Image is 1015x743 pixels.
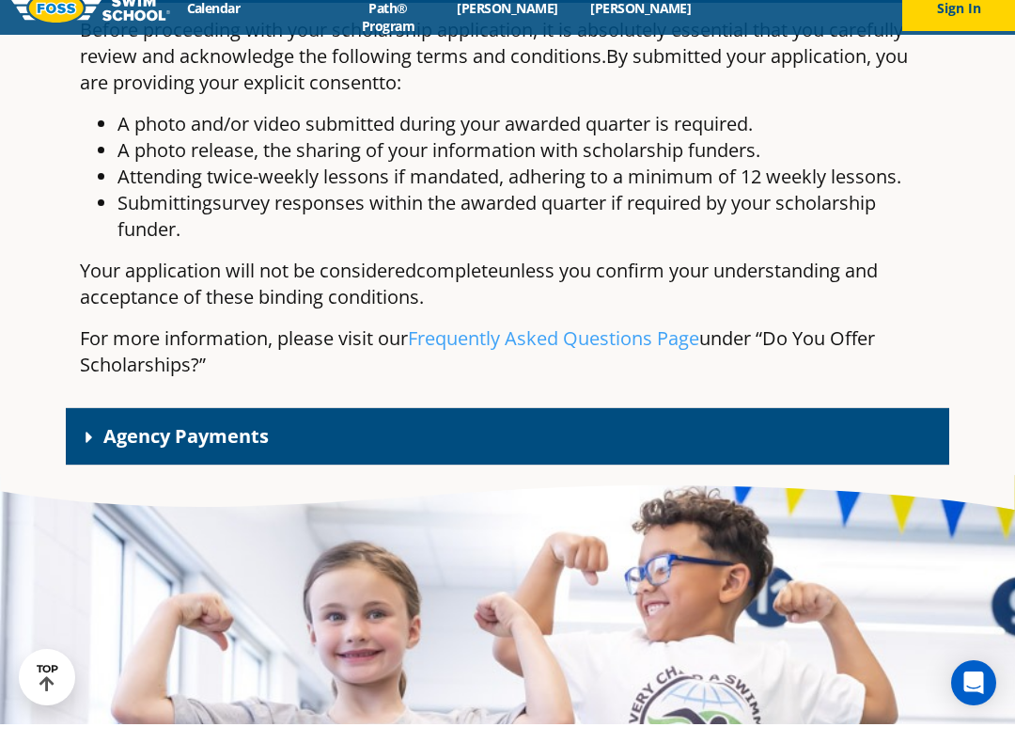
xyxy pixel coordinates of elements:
div: Open Intercom Messenger [951,679,996,724]
span: complete [416,277,498,302]
div: Scholarship Terms & Conditions [66,22,949,427]
a: Agency Payments [103,442,269,467]
span: to: [379,88,401,114]
div: TOP [37,682,58,711]
span: By submitted your application, you are providing your explicit consent [80,62,908,114]
a: Frequently Asked Questions Page [408,344,699,370]
div: Agency Payments [66,427,949,484]
span: unless you confirm your understanding and acceptance of these binding conditions. [80,277,878,328]
span: A photo release, the sharing of your information with scholarship funders. [117,156,760,182]
span: Before proceeding with your scholarship application, it is absolutely essential that you carefull... [80,36,903,87]
li: A photo and/or video submitted during your awarded quarter is required. [117,130,935,156]
img: FOSS Swim School Logo [9,12,170,41]
span: Attending twice-weekly lessons if mandated, adhering to a minimum of 12 weekly lessons. [117,182,901,208]
span: survey responses within the awarded quarter if required by your scholarship funder. [117,209,876,261]
span: Submitting [117,209,212,234]
button: Sign In [902,5,1015,50]
span: Your application will not be considered [80,277,416,302]
p: For more information, please visit our under “Do You Offer Scholarships?” [80,344,935,397]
